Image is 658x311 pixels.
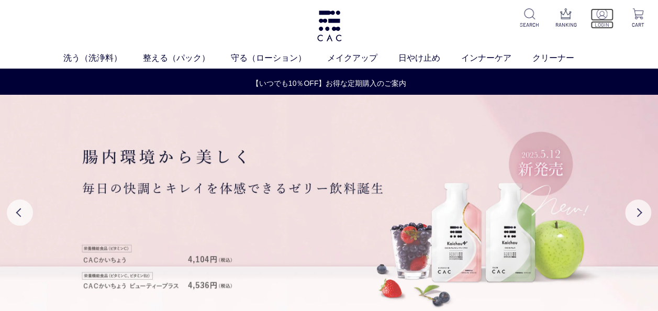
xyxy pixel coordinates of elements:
[590,21,614,29] p: LOGIN
[518,21,541,29] p: SEARCH
[518,8,541,29] a: SEARCH
[327,52,398,64] a: メイクアップ
[627,21,650,29] p: CART
[63,52,143,64] a: 洗う（洗浄料）
[625,199,651,226] button: Next
[143,52,231,64] a: 整える（パック）
[532,52,595,64] a: クリーナー
[398,52,461,64] a: 日やけ止め
[7,199,33,226] button: Previous
[461,52,532,64] a: インナーケア
[231,52,327,64] a: 守る（ローション）
[554,8,577,29] a: RANKING
[554,21,577,29] p: RANKING
[590,8,614,29] a: LOGIN
[1,78,657,89] a: 【いつでも10％OFF】お得な定期購入のご案内
[627,8,650,29] a: CART
[316,10,343,41] img: logo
